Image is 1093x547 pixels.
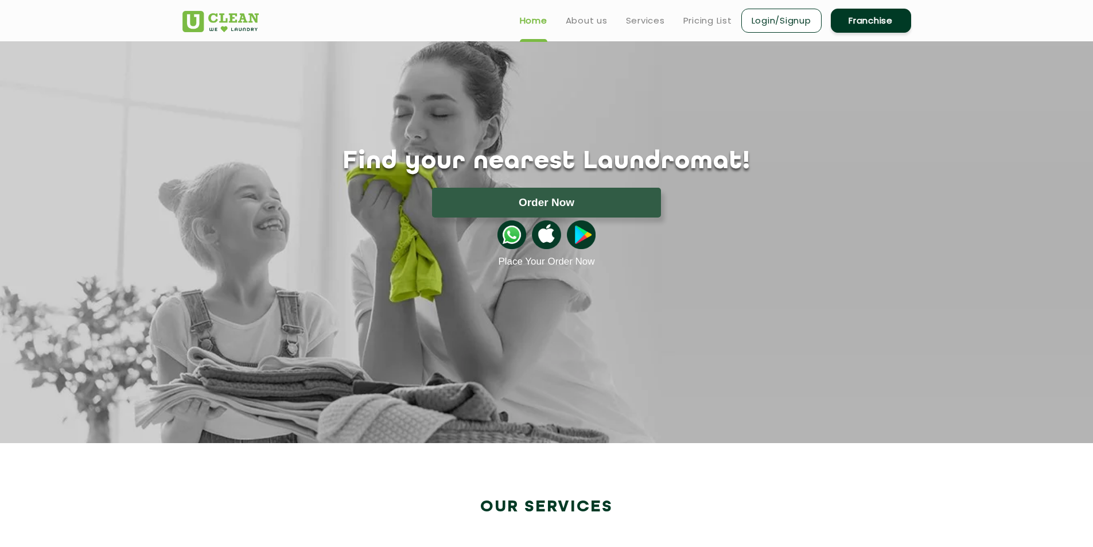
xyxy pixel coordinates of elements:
h2: Our Services [182,498,911,517]
a: Services [626,14,665,28]
a: About us [566,14,608,28]
img: playstoreicon.png [567,220,596,249]
button: Order Now [432,188,661,218]
img: whatsappicon.png [497,220,526,249]
h1: Find your nearest Laundromat! [174,148,920,176]
a: Login/Signup [741,9,822,33]
img: UClean Laundry and Dry Cleaning [182,11,259,32]
a: Franchise [831,9,911,33]
a: Home [520,14,547,28]
a: Pricing List [683,14,732,28]
a: Place Your Order Now [498,256,594,267]
img: apple-icon.png [532,220,561,249]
